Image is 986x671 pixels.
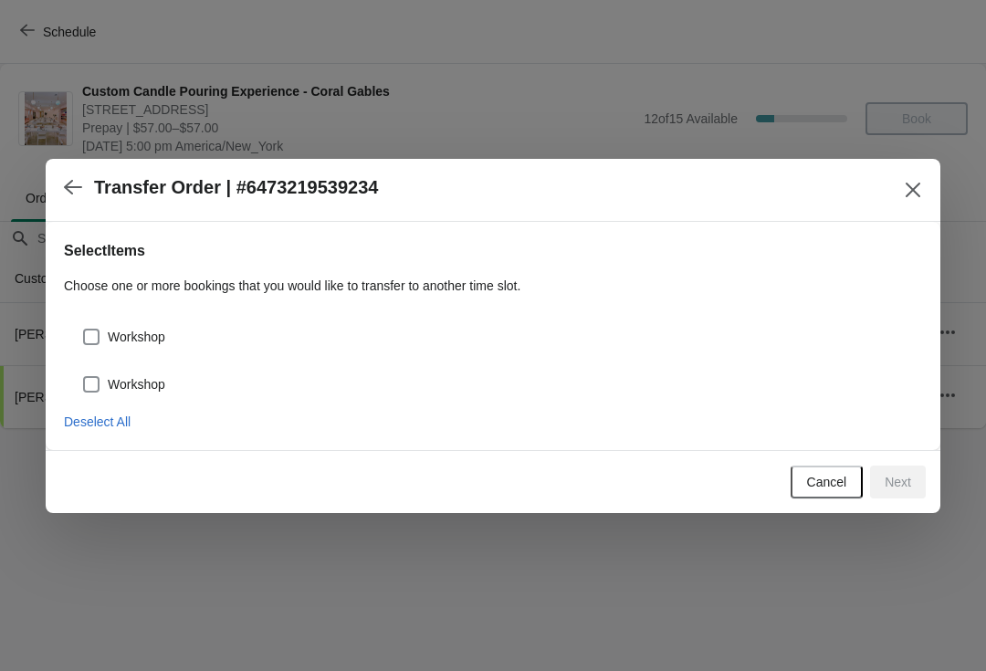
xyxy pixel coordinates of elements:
[64,240,922,262] h2: Select Items
[94,177,378,198] h2: Transfer Order | #6473219539234
[807,475,847,489] span: Cancel
[57,405,138,438] button: Deselect All
[64,414,131,429] span: Deselect All
[64,277,922,295] p: Choose one or more bookings that you would like to transfer to another time slot.
[791,466,864,498] button: Cancel
[108,375,165,393] span: Workshop
[897,173,929,206] button: Close
[108,328,165,346] span: Workshop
